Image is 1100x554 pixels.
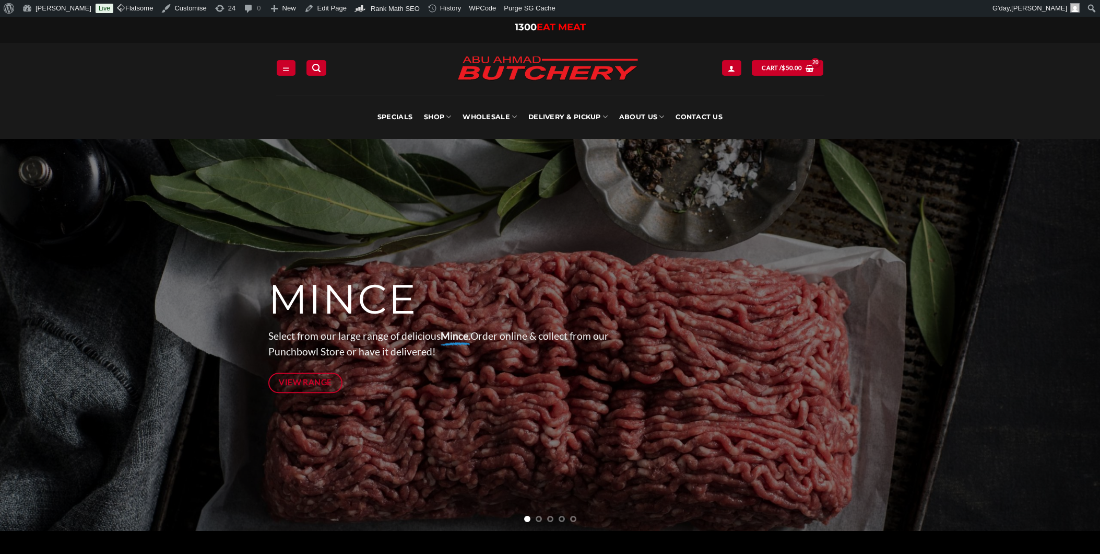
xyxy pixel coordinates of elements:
li: Page dot 4 [559,516,565,522]
a: About Us [619,95,664,139]
a: Live [96,4,113,13]
span: View Range [279,376,332,389]
a: Wholesale [463,95,517,139]
a: Contact Us [676,95,723,139]
a: My account [722,60,741,75]
li: Page dot 1 [524,516,530,522]
img: Abu Ahmad Butchery [448,49,647,89]
span: Select from our large range of delicious Order online & collect from our Punchbowl Store or have ... [268,330,609,358]
span: Rank Math SEO [371,5,420,13]
a: SHOP [424,95,451,139]
bdi: 50.00 [782,64,802,71]
a: View cart [752,60,823,75]
li: Page dot 5 [570,516,576,522]
span: EAT MEAT [537,21,586,33]
a: Delivery & Pickup [528,95,608,139]
span: Cart / [762,63,802,73]
img: Avatar of Adam Kawtharani [1070,3,1080,13]
span: 1300 [515,21,537,33]
span: [PERSON_NAME] [1011,4,1067,12]
li: Page dot 3 [547,516,553,522]
a: View Range [268,373,343,393]
span: $ [782,63,785,73]
span: MINCE [268,274,417,325]
a: Search [306,60,326,75]
a: 1300EAT MEAT [515,21,586,33]
strong: Mince. [441,330,470,342]
a: Specials [377,95,412,139]
a: Menu [277,60,295,75]
li: Page dot 2 [536,516,542,522]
